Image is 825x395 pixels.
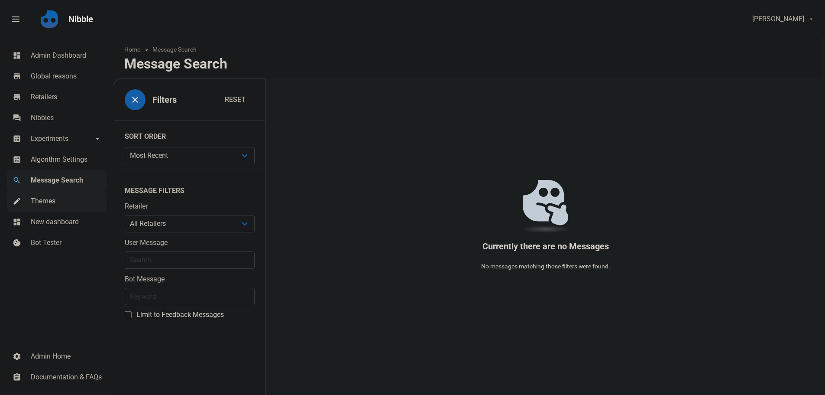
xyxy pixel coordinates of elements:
[124,45,145,54] a: Home
[125,251,255,269] input: Search...
[31,196,102,206] span: Themes
[7,108,107,128] a: forumNibbles
[7,232,107,253] a: cookieBot Tester
[7,212,107,232] a: dashboardNew dashboard
[13,372,21,381] span: assignment
[31,134,93,144] span: Experiments
[13,71,21,80] span: store
[216,91,255,108] button: Reset
[13,50,21,59] span: dashboard
[31,217,102,227] span: New dashboard
[7,128,107,149] a: calculateExperimentsarrow_drop_down
[13,217,21,225] span: dashboard
[125,238,255,248] label: User Message
[125,201,255,212] label: Retailer
[125,89,146,110] button: close
[132,310,224,319] span: Limit to Feedback Messages
[13,175,21,184] span: search
[13,92,21,101] span: store
[7,367,107,388] a: assignmentDocumentation & FAQs
[522,180,569,233] img: empty_state.svg
[68,13,93,25] p: Nibble
[114,121,265,147] legend: Sort Order
[13,154,21,163] span: calculate
[130,95,140,105] span: close
[31,175,102,186] span: Message Search
[13,351,21,360] span: settings
[13,238,21,246] span: cookie
[31,50,102,61] span: Admin Dashboard
[63,7,98,31] a: Nibble
[7,87,107,108] a: storeRetailers
[31,92,102,102] span: Retailers
[31,351,102,362] span: Admin Home
[481,262,610,271] p: No messages matching those filters were found.
[124,56,227,72] h1: Message Search
[152,95,177,105] h3: Filters
[31,113,102,123] span: Nibbles
[481,242,610,251] h2: Currently there are no Messages
[31,238,102,248] span: Bot Tester
[125,274,255,284] label: Bot Message
[7,45,107,66] a: dashboardAdmin Dashboard
[93,134,102,142] span: arrow_drop_down
[13,113,21,121] span: forum
[745,10,820,28] button: [PERSON_NAME]
[31,372,102,382] span: Documentation & FAQs
[31,154,102,165] span: Algorithm Settings
[7,191,107,212] a: mode_editThemes
[7,170,107,191] a: searchMessage Search
[752,14,804,24] span: [PERSON_NAME]
[225,95,246,105] span: Reset
[114,38,821,56] nav: breadcrumbs
[114,175,265,201] legend: Message Filters
[10,14,21,24] span: menu
[125,288,255,305] input: Keyword
[7,149,107,170] a: calculateAlgorithm Settings
[13,134,21,142] span: calculate
[13,196,21,205] span: mode_edit
[31,71,102,82] span: Global reasons
[7,66,107,87] a: storeGlobal reasons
